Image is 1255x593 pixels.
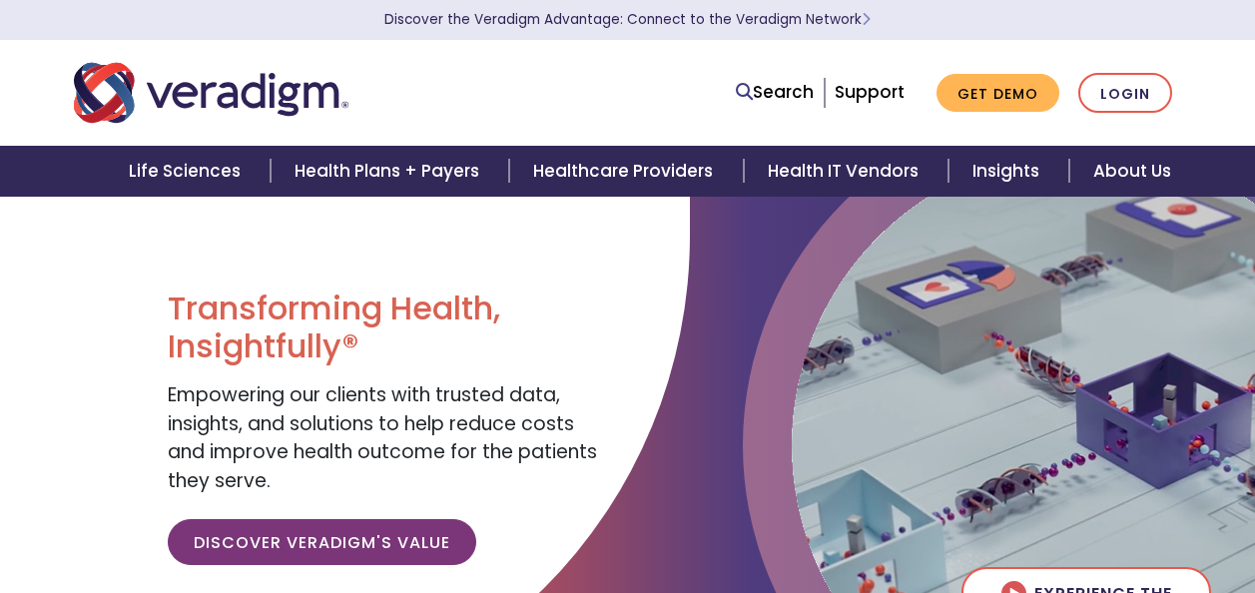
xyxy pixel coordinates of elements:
[168,519,476,565] a: Discover Veradigm's Value
[509,146,743,197] a: Healthcare Providers
[74,60,348,126] img: Veradigm logo
[271,146,509,197] a: Health Plans + Payers
[1069,146,1195,197] a: About Us
[1078,73,1172,114] a: Login
[948,146,1069,197] a: Insights
[744,146,948,197] a: Health IT Vendors
[384,10,871,29] a: Discover the Veradigm Advantage: Connect to the Veradigm NetworkLearn More
[862,10,871,29] span: Learn More
[168,290,612,366] h1: Transforming Health, Insightfully®
[736,79,814,106] a: Search
[835,80,905,104] a: Support
[168,381,597,494] span: Empowering our clients with trusted data, insights, and solutions to help reduce costs and improv...
[937,74,1059,113] a: Get Demo
[105,146,271,197] a: Life Sciences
